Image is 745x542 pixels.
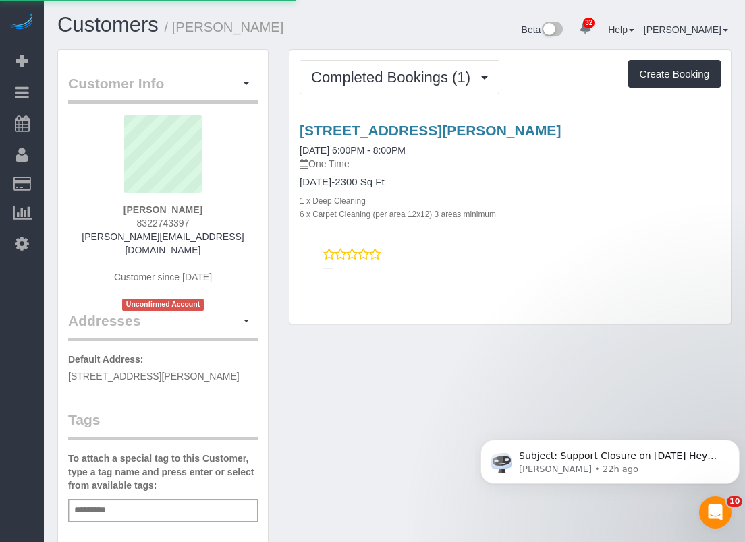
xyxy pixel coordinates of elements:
[323,261,721,274] p: ---
[137,218,190,229] span: 8322743397
[583,18,595,28] span: 32
[57,13,159,36] a: Customers
[300,210,496,219] small: 6 x Carpet Cleaning (per area 12x12) 3 areas minimum
[165,20,284,34] small: / [PERSON_NAME]
[300,123,561,138] a: [STREET_ADDRESS][PERSON_NAME]
[311,69,477,86] span: Completed Bookings (1)
[300,196,366,206] small: 1 x Deep Cleaning
[68,353,144,366] label: Default Address:
[68,73,258,104] legend: Customer Info
[68,371,240,382] span: [STREET_ADDRESS][PERSON_NAME]
[8,13,35,32] img: Automaid Logo
[300,177,721,188] h4: [DATE]-2300 Sq Ft
[628,60,721,88] button: Create Booking
[572,13,599,43] a: 32
[68,452,258,492] label: To attach a special tag to this Customer, type a tag name and press enter or select from availabl...
[541,22,563,39] img: New interface
[68,410,258,440] legend: Tags
[82,231,244,255] a: [PERSON_NAME][EMAIL_ADDRESS][DOMAIN_NAME]
[475,411,745,506] iframe: Intercom notifications message
[300,157,721,171] p: One Time
[114,272,212,282] span: Customer since [DATE]
[727,496,742,507] span: 10
[122,299,204,310] span: Unconfirmed Account
[123,204,202,215] strong: [PERSON_NAME]
[300,60,499,94] button: Completed Bookings (1)
[300,145,406,156] a: [DATE] 6:00PM - 8:00PM
[522,24,563,35] a: Beta
[644,24,728,35] a: [PERSON_NAME]
[608,24,634,35] a: Help
[699,496,732,529] iframe: Intercom live chat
